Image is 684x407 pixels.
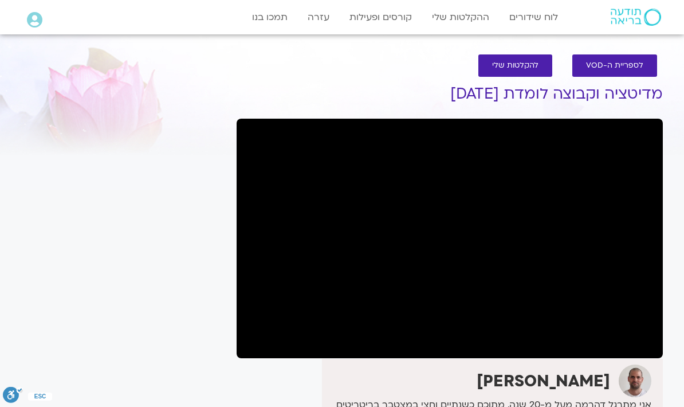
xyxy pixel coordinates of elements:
a: קורסים ופעילות [344,6,418,28]
a: לוח שידורים [504,6,564,28]
span: לספריית ה-VOD [586,61,643,70]
span: להקלטות שלי [492,61,538,70]
a: להקלטות שלי [478,54,552,77]
a: ההקלטות שלי [426,6,495,28]
a: תמכו בנו [246,6,293,28]
a: לספריית ה-VOD [572,54,657,77]
img: דקל קנטי [619,365,651,397]
h1: מדיטציה וקבוצה לומדת [DATE] [237,85,663,103]
strong: [PERSON_NAME] [477,370,610,392]
img: תודעה בריאה [611,9,661,26]
a: עזרה [302,6,335,28]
